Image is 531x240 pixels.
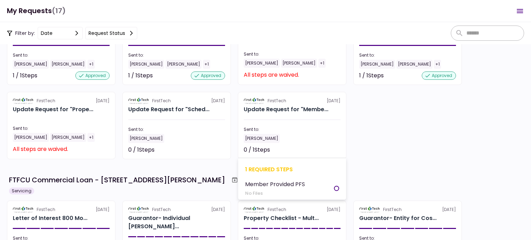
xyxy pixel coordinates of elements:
[359,207,380,213] img: Partner logo
[13,125,110,132] div: Sent to:
[244,146,270,154] div: 0 / 1 Steps
[268,98,286,104] div: FirstTech
[191,71,225,80] div: approved
[37,207,55,213] div: FirstTech
[245,165,339,174] div: 1 required steps
[7,4,66,18] h1: My Requests
[52,4,66,18] span: (17)
[359,71,384,80] div: 1 / 1 Steps
[359,52,456,58] div: Sent to:
[244,70,299,79] div: All steps are waived.
[50,60,86,69] div: [PERSON_NAME]
[166,60,202,69] div: [PERSON_NAME]
[13,207,34,213] img: Partner logo
[128,52,225,58] div: Sent to:
[13,71,37,80] div: 1 / 1 Steps
[152,98,171,104] div: FirstTech
[244,126,341,133] div: Sent to:
[13,207,110,213] div: [DATE]
[37,98,55,104] div: FirstTech
[85,27,137,39] button: Request status
[244,214,319,222] div: Property Checklist - Multi-Family for Cosmic GA, LLC 800 Morris Road and 3600 Marathon Drive Colu...
[434,60,441,69] div: +1
[128,98,225,104] div: [DATE]
[245,190,305,197] div: No Files
[7,27,137,39] div: Filter by:
[9,188,34,194] div: Servicing
[128,207,149,213] img: Partner logo
[13,105,93,114] div: Update Request for "Property Operating Statements - Year to Date" for Cosmic GA, LLC Reporting Re...
[128,60,164,69] div: [PERSON_NAME]
[397,60,432,69] div: [PERSON_NAME]
[359,214,437,222] div: Guarantor- Entity for Cosmic GA, LLC Cosmic R.E. LLC
[512,3,528,19] button: Open menu
[38,27,83,39] button: date
[13,214,87,222] div: Letter of Interest 800 Morris Rd Columbus GA
[244,51,341,57] div: Sent to:
[359,207,456,213] div: [DATE]
[244,98,265,104] img: Partner logo
[128,126,225,133] div: Sent to:
[13,98,110,104] div: [DATE]
[13,60,49,69] div: [PERSON_NAME]
[268,207,286,213] div: FirstTech
[13,145,68,153] div: All steps are waived.
[244,59,280,68] div: [PERSON_NAME]
[13,52,110,58] div: Sent to:
[245,180,305,189] div: Member Provided PFS
[13,133,49,142] div: [PERSON_NAME]
[244,98,341,104] div: [DATE]
[203,60,210,69] div: +1
[13,98,34,104] img: Partner logo
[309,70,341,79] div: Not started
[128,214,225,231] div: Guarantor- Individual Lee Downing
[87,133,95,142] div: +1
[128,207,225,213] div: [DATE]
[9,175,225,185] div: FTFCU Commercial Loan - [STREET_ADDRESS][PERSON_NAME]
[422,71,456,80] div: approved
[244,105,328,114] div: Update Request for "Member Provided PFS" Reporting Requirements - Guarantor Lee Downing
[128,134,164,143] div: [PERSON_NAME]
[383,207,402,213] div: FirstTech
[87,60,95,69] div: +1
[78,145,110,153] div: Not started
[244,207,265,213] img: Partner logo
[281,59,317,68] div: [PERSON_NAME]
[41,29,53,37] div: date
[128,71,153,80] div: 1 / 1 Steps
[128,98,149,104] img: Partner logo
[194,146,225,154] div: Not started
[50,133,86,142] div: [PERSON_NAME]
[128,146,155,154] div: 0 / 1 Steps
[359,60,395,69] div: [PERSON_NAME]
[152,207,171,213] div: FirstTech
[318,59,326,68] div: +1
[128,105,209,114] div: Update Request for "Schedule of Real Estate Ownership (SREO)" Reporting Requirements - Guarantor ...
[244,134,280,143] div: [PERSON_NAME]
[244,207,341,213] div: [DATE]
[309,146,341,154] div: Not started
[229,174,241,186] button: Archive workflow
[75,71,110,80] div: approved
